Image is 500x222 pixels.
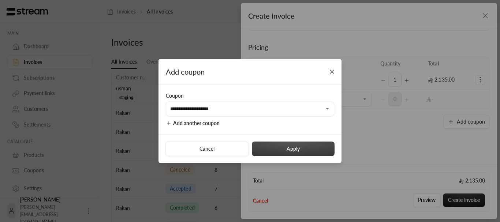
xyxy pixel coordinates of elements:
button: Close [326,65,339,78]
span: Add coupon [166,67,205,76]
span: Add another coupon [173,120,220,126]
button: Cancel [165,142,249,156]
button: Open [323,105,332,113]
div: Coupon [166,92,334,99]
button: Apply [252,142,335,156]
